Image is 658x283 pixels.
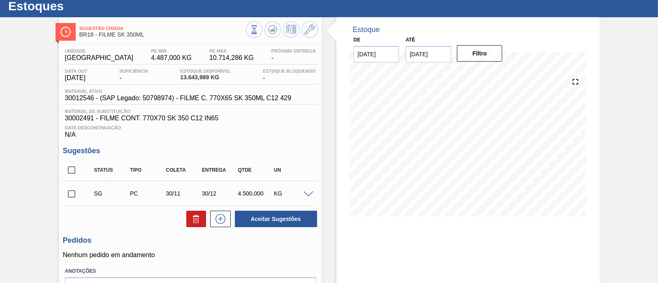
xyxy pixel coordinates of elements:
[405,37,415,43] label: Até
[65,115,316,122] span: 30002491 - FILME CONT. 770X70 SK 350 C12 IN65
[272,167,311,173] div: UN
[65,265,316,277] label: Anotações
[236,190,276,197] div: 4.500,000
[79,26,246,31] span: Sugestão Criada
[164,190,204,197] div: 30/11/2025
[264,21,281,38] button: Atualizar Gráfico
[60,27,71,37] img: Ícone
[301,21,318,38] button: Ir ao Master Data / Geral
[79,32,246,38] span: BR18 - FILME SK 350ML
[457,45,503,62] button: Filtro
[117,69,150,82] div: -
[65,94,292,102] span: 30012546 - (SAP Legado: 50798974) - FILME C. 770X65 SK 350ML C12 429
[65,89,292,94] span: Material ativo
[246,21,262,38] button: Visão Geral dos Estoques
[63,251,318,259] p: Nenhum pedido em andamento
[200,190,239,197] div: 30/12/2025
[92,167,132,173] div: Status
[209,54,254,62] span: 10.714,286 KG
[151,48,192,53] span: PE MIN
[65,74,88,82] span: [DATE]
[405,46,451,62] input: dd/mm/yyyy
[63,147,318,155] h3: Sugestões
[231,210,318,228] div: Aceitar Sugestões
[65,109,316,114] span: Material de Substituição
[272,190,311,197] div: KG
[180,69,231,74] span: Estoque Disponível
[65,125,316,130] span: Data Descontinuação
[271,48,316,53] span: Próxima Entrega
[65,54,134,62] span: [GEOGRAPHIC_DATA]
[261,69,317,82] div: -
[283,21,299,38] button: Programar Estoque
[128,190,167,197] div: Pedido de Compra
[65,69,88,74] span: Data out
[235,211,317,227] button: Aceitar Sugestões
[128,167,167,173] div: Tipo
[63,122,318,138] div: N/A
[164,167,204,173] div: Coleta
[119,69,148,74] span: Suficiência
[209,48,254,53] span: PE MAX
[151,54,192,62] span: 4.487,000 KG
[8,1,154,11] h1: Estoques
[354,46,399,62] input: dd/mm/yyyy
[92,190,132,197] div: Sugestão Criada
[180,74,231,81] span: 13.643,989 KG
[354,37,361,43] label: De
[200,167,239,173] div: Entrega
[65,48,134,53] span: Unidade
[63,236,318,245] h3: Pedidos
[206,211,231,227] div: Nova sugestão
[269,48,318,62] div: -
[236,167,276,173] div: Qtde
[263,69,315,74] span: Estoque Bloqueado
[353,25,380,34] div: Estoque
[182,211,206,227] div: Excluir Sugestões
